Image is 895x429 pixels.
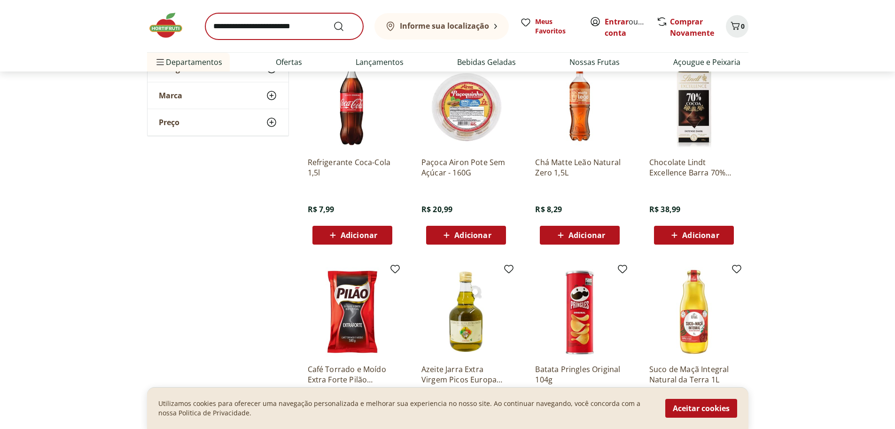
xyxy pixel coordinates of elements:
[535,17,578,36] span: Meus Favoritos
[421,157,511,178] a: Paçoca Airon Pote Sem Açúcar - 160G
[569,56,620,68] a: Nossas Frutas
[341,231,377,239] span: Adicionar
[520,17,578,36] a: Meus Favoritos
[159,91,182,100] span: Marca
[654,226,734,245] button: Adicionar
[148,82,288,109] button: Marca
[421,364,511,385] a: Azeite Jarra Extra Virgem Picos Europa 500 Ml
[568,231,605,239] span: Adicionar
[158,399,654,418] p: Utilizamos cookies para oferecer uma navegação personalizada e melhorar sua experiencia no nosso ...
[312,226,392,245] button: Adicionar
[421,267,511,357] img: Azeite Jarra Extra Virgem Picos Europa 500 Ml
[457,56,516,68] a: Bebidas Geladas
[308,157,397,178] a: Refrigerante Coca-Cola 1,5l
[535,267,624,357] img: Batata Pringles Original 104g
[155,51,166,73] button: Menu
[649,157,739,178] a: Chocolate Lindt Excellence Barra 70% Dark 100g
[308,364,397,385] a: Café Torrado e Moído Extra Forte Pilão Almofada 500g
[155,51,222,73] span: Departamentos
[540,226,620,245] button: Adicionar
[665,399,737,418] button: Aceitar cookies
[454,231,491,239] span: Adicionar
[741,22,745,31] span: 0
[308,267,397,357] img: Café Torrado e Moído Extra Forte Pilão Almofada 500g
[673,56,740,68] a: Açougue e Peixaria
[333,21,356,32] button: Submit Search
[670,16,714,38] a: Comprar Novamente
[159,118,179,127] span: Preço
[276,56,302,68] a: Ofertas
[605,16,629,27] a: Entrar
[649,204,680,214] span: R$ 38,99
[726,15,748,38] button: Carrinho
[535,60,624,150] img: Chá Matte Leão Natural Zero 1,5L
[535,204,562,214] span: R$ 8,29
[421,60,511,150] img: Paçoca Airon Pote Sem Açúcar - 160G
[605,16,646,39] span: ou
[649,60,739,150] img: Chocolate Lindt Excellence Barra 70% Dark 100g
[535,157,624,178] a: Chá Matte Leão Natural Zero 1,5L
[205,13,363,40] input: search
[356,56,404,68] a: Lançamentos
[308,60,397,150] img: Refrigerante Coca-Cola 1,5l
[374,13,509,40] button: Informe sua localização
[400,21,489,31] b: Informe sua localização
[535,364,624,385] a: Batata Pringles Original 104g
[649,364,739,385] a: Suco de Maçã Integral Natural da Terra 1L
[148,109,288,135] button: Preço
[147,11,194,40] img: Hortifruti
[682,231,719,239] span: Adicionar
[605,16,656,38] a: Criar conta
[426,226,506,245] button: Adicionar
[308,204,335,214] span: R$ 7,99
[421,204,452,214] span: R$ 20,99
[649,267,739,357] img: Suco de Maçã Integral Natural da Terra 1L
